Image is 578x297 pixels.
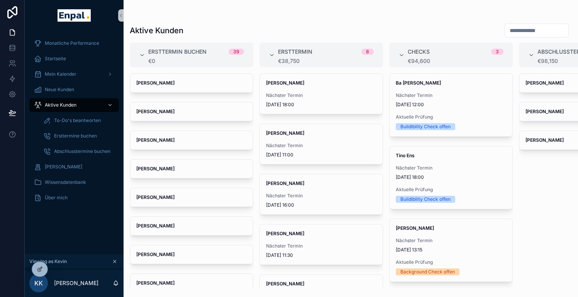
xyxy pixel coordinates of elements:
[525,109,564,114] strong: [PERSON_NAME]
[389,219,513,282] a: [PERSON_NAME]Nächster Termin[DATE] 13:15Aktuelle PrüfungBackground Check offen
[130,188,253,207] a: [PERSON_NAME]
[396,225,434,231] strong: [PERSON_NAME]
[278,48,312,56] span: Ersttermin
[29,83,119,97] a: Neue Kunden
[396,174,506,180] span: [DATE] 18:00
[396,238,506,244] span: Nächster Termin
[29,191,119,205] a: Über mich
[45,71,76,77] span: Mein Kalender
[408,48,430,56] span: Checks
[136,223,175,229] strong: [PERSON_NAME]
[130,25,183,36] h1: Aktive Kunden
[136,80,175,86] strong: [PERSON_NAME]
[408,58,503,64] div: €94,600
[136,194,175,200] strong: [PERSON_NAME]
[45,179,86,185] span: Wissensdatenbank
[29,52,119,66] a: Startseite
[136,137,175,143] strong: [PERSON_NAME]
[136,109,175,114] strong: [PERSON_NAME]
[39,114,119,127] a: To-Do's beantworten
[136,280,175,286] strong: [PERSON_NAME]
[266,143,376,149] span: Nächster Termin
[29,98,119,112] a: Aktive Kunden
[366,49,369,55] div: 8
[389,73,513,137] a: Ba [PERSON_NAME]Nächster Termin[DATE] 12:00Aktuelle PrüfungBuildibility Check offen
[136,251,175,257] strong: [PERSON_NAME]
[396,165,506,171] span: Nächster Termin
[525,80,564,86] strong: [PERSON_NAME]
[29,160,119,174] a: [PERSON_NAME]
[389,146,513,209] a: Tino EnsNächster Termin[DATE] 18:00Aktuelle PrüfungBuildibility Check offen
[148,58,244,64] div: €0
[266,180,304,186] strong: [PERSON_NAME]
[266,281,304,287] strong: [PERSON_NAME]
[266,252,376,258] span: [DATE] 11:30
[266,92,376,98] span: Nächster Termin
[34,278,43,288] span: KK
[396,187,506,193] span: Aktuelle Prüfung
[259,224,383,265] a: [PERSON_NAME]Nächster Termin[DATE] 11:30
[266,80,304,86] strong: [PERSON_NAME]
[130,216,253,236] a: [PERSON_NAME]
[266,102,376,108] span: [DATE] 18:00
[148,48,207,56] span: Ersttermin buchen
[54,279,98,287] p: [PERSON_NAME]
[39,129,119,143] a: Ersttermine buchen
[266,193,376,199] span: Nächster Termin
[396,80,441,86] strong: Ba [PERSON_NAME]
[525,137,564,143] strong: [PERSON_NAME]
[130,159,253,178] a: [PERSON_NAME]
[400,123,451,130] div: Buildibility Check offen
[29,175,119,189] a: Wissensdatenbank
[130,73,253,93] a: [PERSON_NAME]
[396,92,506,98] span: Nächster Termin
[54,133,97,139] span: Ersttermine buchen
[259,174,383,215] a: [PERSON_NAME]Nächster Termin[DATE] 16:00
[396,102,506,108] span: [DATE] 12:00
[259,124,383,165] a: [PERSON_NAME]Nächster Termin[DATE] 11:00
[266,231,304,236] strong: [PERSON_NAME]
[400,268,455,275] div: Background Check offen
[45,40,99,46] span: Monatliche Performance
[266,202,376,208] span: [DATE] 16:00
[266,130,304,136] strong: [PERSON_NAME]
[400,196,451,203] div: Buildibility Check offen
[278,58,374,64] div: €38,750
[496,49,499,55] div: 3
[396,259,506,265] span: Aktuelle Prüfung
[259,73,383,114] a: [PERSON_NAME]Nächster Termin[DATE] 18:00
[396,247,506,253] span: [DATE] 13:15
[396,153,415,158] strong: Tino Ens
[266,152,376,158] span: [DATE] 11:00
[58,9,90,22] img: App logo
[25,31,124,215] div: scrollable content
[45,164,82,170] span: [PERSON_NAME]
[45,195,68,201] span: Über mich
[45,56,66,62] span: Startseite
[130,245,253,264] a: [PERSON_NAME]
[29,36,119,50] a: Monatliche Performance
[45,102,76,108] span: Aktive Kunden
[54,148,110,154] span: Abschlusstermine buchen
[266,243,376,249] span: Nächster Termin
[45,87,74,93] span: Neue Kunden
[54,117,101,124] span: To-Do's beantworten
[130,131,253,150] a: [PERSON_NAME]
[29,67,119,81] a: Mein Kalender
[233,49,239,55] div: 39
[136,166,175,171] strong: [PERSON_NAME]
[39,144,119,158] a: Abschlusstermine buchen
[130,102,253,121] a: [PERSON_NAME]
[396,114,506,120] span: Aktuelle Prüfung
[29,258,67,265] span: Viewing as Kevin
